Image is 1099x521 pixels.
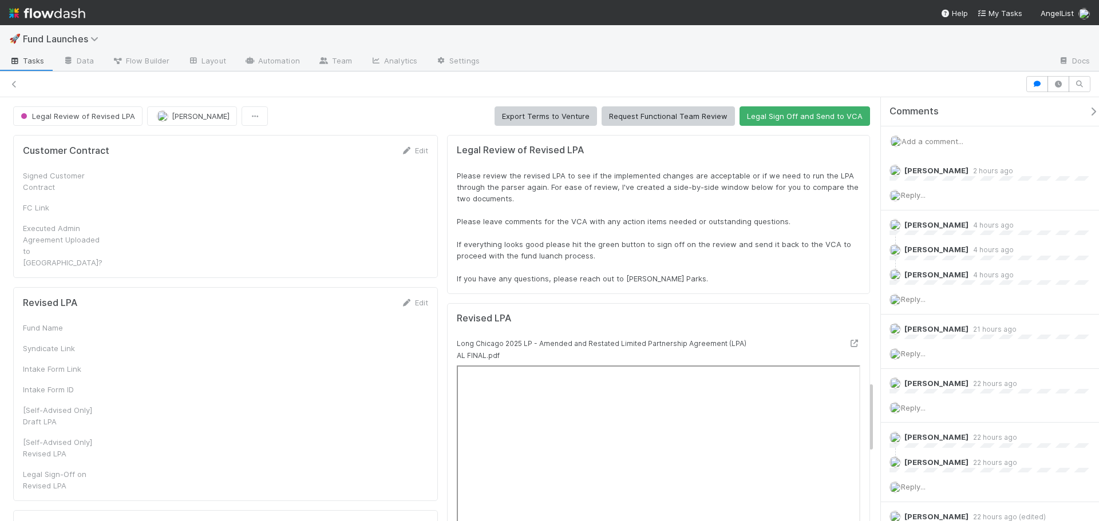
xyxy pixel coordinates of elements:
a: Data [54,53,103,71]
img: avatar_ba76ddef-3fd0-4be4-9bc3-126ad567fcd5.png [890,190,901,201]
span: AngelList [1041,9,1074,18]
span: 2 hours ago [968,166,1013,175]
a: Team [309,53,361,71]
span: [PERSON_NAME] [904,324,968,333]
small: Long Chicago 2025 LP - Amended and Restated Limited Partnership Agreement (LPA) AL FINAL.pdf [457,339,746,359]
div: FC Link [23,202,109,213]
img: logo-inverted-e16ddd16eac7371096b0.svg [9,3,85,23]
button: Export Terms to Venture [495,106,597,126]
span: 22 hours ago [968,433,1017,442]
span: 4 hours ago [968,271,1014,279]
button: Legal Sign Off and Send to VCA [740,106,870,126]
span: Legal Review of Revised LPA [18,112,135,121]
a: Flow Builder [103,53,179,71]
span: [PERSON_NAME] [904,220,968,229]
img: avatar_ba76ddef-3fd0-4be4-9bc3-126ad567fcd5.png [890,136,902,147]
span: Reply... [901,482,926,491]
span: Please review the revised LPA to see if the implemented changes are acceptable or if we need to r... [457,171,861,283]
img: avatar_ac990a78-52d7-40f8-b1fe-cbbd1cda261e.png [890,456,901,468]
span: My Tasks [977,9,1022,18]
span: [PERSON_NAME] [904,432,968,442]
span: [PERSON_NAME] [904,379,968,388]
span: 22 hours ago [968,379,1017,388]
span: [PERSON_NAME] [904,245,968,254]
img: avatar_ac990a78-52d7-40f8-b1fe-cbbd1cda261e.png [890,219,901,230]
img: avatar_ba76ddef-3fd0-4be4-9bc3-126ad567fcd5.png [890,348,901,360]
h5: Legal Review of Revised LPA [457,145,860,156]
span: Comments [890,106,939,117]
div: Intake Form ID [23,384,109,395]
img: avatar_ba76ddef-3fd0-4be4-9bc3-126ad567fcd5.png [157,110,168,122]
div: Executed Admin Agreement Uploaded to [GEOGRAPHIC_DATA]? [23,222,109,268]
span: Fund Launches [23,33,104,45]
a: Automation [235,53,309,71]
span: Reply... [901,403,926,412]
span: 4 hours ago [968,221,1014,229]
button: Request Functional Team Review [602,106,735,126]
button: Legal Review of Revised LPA [13,106,143,126]
span: Flow Builder [112,55,169,66]
div: Fund Name [23,322,109,333]
span: [PERSON_NAME] [904,270,968,279]
span: Reply... [901,295,926,304]
img: avatar_ba76ddef-3fd0-4be4-9bc3-126ad567fcd5.png [890,294,901,305]
span: 🚀 [9,34,21,43]
span: Reply... [901,349,926,358]
div: Syndicate Link [23,343,109,354]
span: Add a comment... [902,137,963,146]
span: 21 hours ago [968,325,1017,333]
div: Signed Customer Contract [23,170,109,193]
a: Analytics [361,53,426,71]
img: avatar_ac990a78-52d7-40f8-b1fe-cbbd1cda261e.png [890,269,901,280]
img: avatar_cc3a00d7-dd5c-4a2f-8d58-dd6545b20c0d.png [890,323,901,335]
img: avatar_ba76ddef-3fd0-4be4-9bc3-126ad567fcd5.png [890,482,901,493]
div: Intake Form Link [23,363,109,375]
img: avatar_030f5503-c087-43c2-95d1-dd8963b2926c.png [890,432,901,443]
div: Help [940,7,968,19]
span: [PERSON_NAME] [904,458,968,467]
a: Layout [179,53,235,71]
a: Docs [1049,53,1099,71]
a: Edit [401,146,428,155]
div: [Self-Advised Only] Draft LPA [23,404,109,427]
h5: Customer Contract [23,145,109,157]
span: 4 hours ago [968,245,1014,254]
img: avatar_ba76ddef-3fd0-4be4-9bc3-126ad567fcd5.png [890,244,901,256]
img: avatar_030f5503-c087-43c2-95d1-dd8963b2926c.png [890,377,901,389]
a: My Tasks [977,7,1022,19]
img: avatar_ba76ddef-3fd0-4be4-9bc3-126ad567fcd5.png [890,402,901,413]
span: Reply... [901,190,926,200]
span: 22 hours ago [968,458,1017,467]
img: avatar_ac990a78-52d7-40f8-b1fe-cbbd1cda261e.png [890,165,901,176]
span: Tasks [9,55,45,66]
h5: Revised LPA [457,313,511,324]
h5: Revised LPA [23,297,77,309]
span: [PERSON_NAME] [904,512,968,521]
button: [PERSON_NAME] [147,106,237,126]
a: Settings [426,53,489,71]
div: Legal Sign-Off on Revised LPA [23,468,109,491]
a: Edit [401,298,428,307]
span: [PERSON_NAME] [172,112,230,121]
div: [Self-Advised Only] Revised LPA [23,436,109,459]
span: [PERSON_NAME] [904,166,968,175]
img: avatar_ba76ddef-3fd0-4be4-9bc3-126ad567fcd5.png [1078,8,1090,19]
span: 22 hours ago (edited) [968,512,1046,521]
